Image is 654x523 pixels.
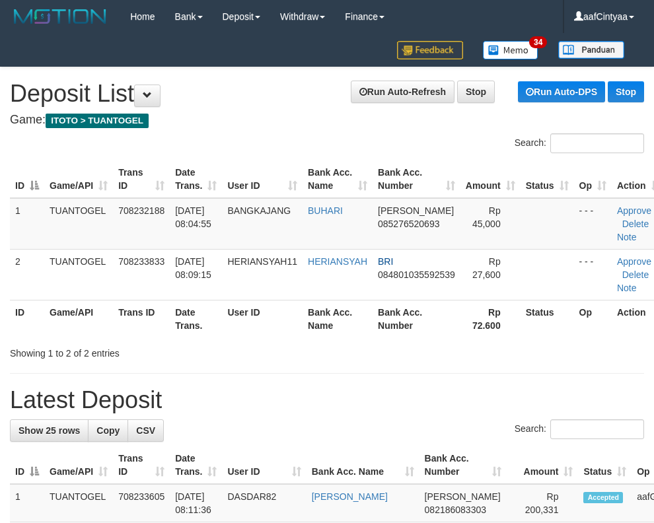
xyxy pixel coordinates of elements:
th: Op: activate to sort column ascending [574,160,612,198]
h4: Game: [10,114,644,127]
th: Date Trans.: activate to sort column ascending [170,446,222,484]
th: Game/API [44,300,113,337]
div: Showing 1 to 2 of 2 entries [10,341,263,360]
th: ID: activate to sort column descending [10,160,44,198]
td: 1 [10,198,44,250]
td: 1 [10,484,44,522]
th: Trans ID: activate to sort column ascending [113,446,170,484]
span: [DATE] 08:09:15 [175,256,211,280]
input: Search: [550,133,644,153]
td: TUANTOGEL [44,198,113,250]
td: TUANTOGEL [44,249,113,300]
td: 2 [10,249,44,300]
td: - - - [574,198,612,250]
span: [PERSON_NAME] [425,491,501,502]
a: Delete [622,269,649,280]
span: Copy 084801035592539 to clipboard [378,269,455,280]
th: Status [521,300,574,337]
th: Bank Acc. Name: activate to sort column ascending [303,160,373,198]
a: Stop [608,81,644,102]
th: Amount: activate to sort column ascending [460,160,521,198]
th: Bank Acc. Name: activate to sort column ascending [307,446,419,484]
a: Note [617,283,637,293]
h1: Latest Deposit [10,387,644,413]
td: - - - [574,249,612,300]
img: panduan.png [558,41,624,59]
label: Search: [515,133,644,153]
a: Approve [617,256,651,267]
span: Copy [96,425,120,436]
h1: Deposit List [10,81,644,107]
a: BUHARI [308,205,343,216]
span: CSV [136,425,155,436]
th: Game/API: activate to sort column ascending [44,160,113,198]
span: [PERSON_NAME] [378,205,454,216]
span: ITOTO > TUANTOGEL [46,114,149,128]
th: User ID: activate to sort column ascending [222,160,303,198]
span: Copy 085276520693 to clipboard [378,219,439,229]
a: Run Auto-Refresh [351,81,454,103]
th: Op [574,300,612,337]
a: Approve [617,205,651,216]
img: Button%20Memo.svg [483,41,538,59]
th: User ID: activate to sort column ascending [222,446,306,484]
span: 708233833 [118,256,164,267]
span: BANGKAJANG [227,205,291,216]
a: HERIANSYAH [308,256,367,267]
th: Bank Acc. Number: activate to sort column ascending [373,160,460,198]
a: Show 25 rows [10,419,89,442]
td: 708233605 [113,484,170,522]
a: Stop [457,81,495,103]
input: Search: [550,419,644,439]
span: HERIANSYAH11 [227,256,297,267]
th: Bank Acc. Name [303,300,373,337]
th: ID [10,300,44,337]
span: [DATE] 08:04:55 [175,205,211,229]
td: [DATE] 08:11:36 [170,484,222,522]
th: Trans ID: activate to sort column ascending [113,160,170,198]
td: DASDAR82 [222,484,306,522]
span: BRI [378,256,393,267]
span: Show 25 rows [18,425,80,436]
label: Search: [515,419,644,439]
img: MOTION_logo.png [10,7,110,26]
th: Status: activate to sort column ascending [521,160,574,198]
th: Bank Acc. Number: activate to sort column ascending [419,446,507,484]
th: ID: activate to sort column descending [10,446,44,484]
td: Rp 200,331 [507,484,578,522]
th: Trans ID [113,300,170,337]
th: Date Trans. [170,300,222,337]
th: Game/API: activate to sort column ascending [44,446,113,484]
a: Copy [88,419,128,442]
a: Delete [622,219,649,229]
a: 34 [473,33,548,67]
span: 708232188 [118,205,164,216]
span: 34 [529,36,547,48]
th: User ID [222,300,303,337]
img: Feedback.jpg [397,41,463,59]
span: Accepted [583,492,623,503]
td: TUANTOGEL [44,484,113,522]
a: Run Auto-DPS [518,81,605,102]
th: Date Trans.: activate to sort column ascending [170,160,222,198]
th: Status: activate to sort column ascending [578,446,632,484]
th: Bank Acc. Number [373,300,460,337]
span: Rp 45,000 [472,205,501,229]
span: Rp 27,600 [472,256,501,280]
a: CSV [127,419,164,442]
th: Rp 72.600 [460,300,521,337]
a: Note [617,232,637,242]
a: [PERSON_NAME] [312,491,388,502]
th: Amount: activate to sort column ascending [507,446,578,484]
span: Copy 082186083303 to clipboard [425,505,486,515]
